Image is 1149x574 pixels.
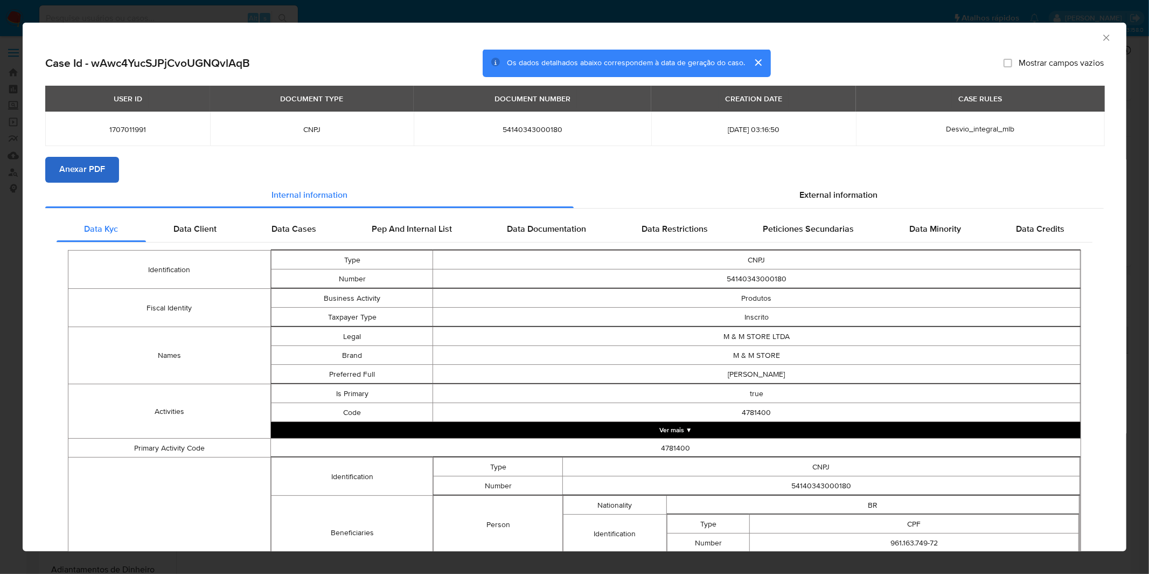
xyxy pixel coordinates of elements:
[952,89,1008,108] div: CASE RULES
[433,346,1081,365] td: M & M STORE
[909,223,961,236] span: Data Minority
[745,50,771,75] button: cerrar
[372,223,452,236] span: Pep And Internal List
[427,125,638,134] span: 54140343000180
[563,476,1080,495] td: 54140343000180
[271,269,433,288] td: Number
[434,496,563,554] td: Person
[563,496,667,515] td: Nationality
[59,158,105,182] span: Anexar PDF
[433,384,1081,403] td: true
[45,183,1104,209] div: Detailed info
[763,223,854,236] span: Peticiones Secundarias
[68,289,271,327] td: Fiscal Identity
[433,269,1081,288] td: 54140343000180
[107,89,149,108] div: USER ID
[23,23,1126,551] div: closure-recommendation-modal
[563,515,667,553] td: Identification
[1016,223,1065,236] span: Data Credits
[946,123,1014,134] span: Desvio_integral_mlb
[749,534,1078,552] td: 961.163.749-72
[433,403,1081,422] td: 4781400
[271,365,433,384] td: Preferred Full
[45,157,119,183] button: Anexar PDF
[271,189,347,202] span: Internal information
[434,458,563,476] td: Type
[223,125,401,134] span: CNPJ
[667,534,749,552] td: Number
[507,58,745,68] span: Os dados detalhados abaixo correspondem à data de geração do caso.
[434,476,563,495] td: Number
[271,308,433,327] td: Taxpayer Type
[271,384,433,403] td: Is Primary
[1101,32,1111,42] button: Fechar a janela
[433,251,1081,269] td: CNPJ
[433,327,1081,346] td: M & M STORE LTDA
[563,458,1080,476] td: CNPJ
[488,89,577,108] div: DOCUMENT NUMBER
[45,56,250,70] h2: Case Id - wAwc4YucSJPjCvoUGNQvlAqB
[664,125,843,134] span: [DATE] 03:16:50
[271,423,1081,439] button: Expand array
[271,289,433,308] td: Business Activity
[271,458,433,496] td: Identification
[719,89,789,108] div: CREATION DATE
[433,289,1081,308] td: Produtos
[68,251,271,289] td: Identification
[1004,59,1012,67] input: Mostrar campos vazios
[173,223,217,236] span: Data Client
[271,439,1081,458] td: 4781400
[271,403,433,422] td: Code
[433,308,1081,327] td: Inscrito
[271,251,433,269] td: Type
[58,125,197,134] span: 1707011991
[642,223,708,236] span: Data Restrictions
[271,327,433,346] td: Legal
[667,515,749,534] td: Type
[507,223,587,236] span: Data Documentation
[68,327,271,384] td: Names
[799,189,878,202] span: External information
[84,223,118,236] span: Data Kyc
[271,496,433,570] td: Beneficiaries
[68,439,271,458] td: Primary Activity Code
[666,496,1079,515] td: BR
[68,384,271,439] td: Activities
[749,515,1078,534] td: CPF
[274,89,350,108] div: DOCUMENT TYPE
[57,217,1092,243] div: Detailed internal info
[271,223,316,236] span: Data Cases
[1019,58,1104,68] span: Mostrar campos vazios
[271,346,433,365] td: Brand
[433,365,1081,384] td: [PERSON_NAME]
